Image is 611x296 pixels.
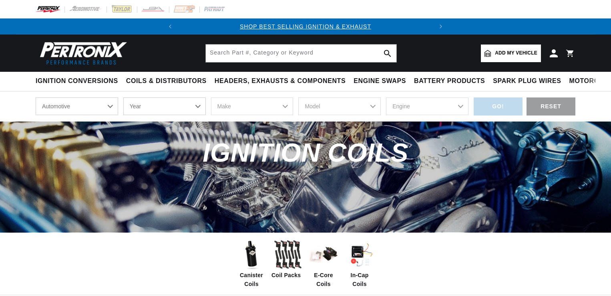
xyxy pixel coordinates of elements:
select: Model [298,97,381,115]
div: Announcement [178,22,433,31]
img: Coil Packs [271,239,303,271]
span: Canister Coils [235,271,267,289]
div: 1 of 2 [178,22,433,31]
span: Spark Plug Wires [493,77,561,85]
span: Coil Packs [271,271,301,280]
button: Translation missing: en.sections.announcements.previous_announcement [162,18,178,34]
a: In-Cap Coils In-Cap Coils [344,239,376,289]
div: RESET [527,97,575,116]
span: Add my vehicle [495,49,537,57]
a: Canister Coils Canister Coils [235,239,267,289]
a: E-Core Coils E-Core Coils [308,239,340,289]
button: Translation missing: en.sections.announcements.next_announcement [433,18,449,34]
span: Ignition Coils [203,138,408,167]
span: Battery Products [414,77,485,85]
img: In-Cap Coils [344,239,376,271]
span: Engine Swaps [354,77,406,85]
button: search button [379,45,396,62]
summary: Headers, Exhausts & Components [211,72,350,91]
span: Ignition Conversions [36,77,118,85]
img: E-Core Coils [308,239,340,271]
input: Search Part #, Category or Keyword [206,45,396,62]
select: Ride Type [36,97,118,115]
select: Make [211,97,293,115]
select: Year [123,97,206,115]
a: Coil Packs Coil Packs [271,239,303,280]
span: Headers, Exhausts & Components [215,77,346,85]
summary: Battery Products [410,72,489,91]
a: SHOP BEST SELLING IGNITION & EXHAUST [240,23,371,30]
img: Pertronix [36,39,128,67]
select: Engine [386,97,468,115]
slideshow-component: Translation missing: en.sections.announcements.announcement_bar [16,18,595,34]
summary: Spark Plug Wires [489,72,565,91]
img: Canister Coils [235,239,267,271]
span: Coils & Distributors [126,77,207,85]
span: E-Core Coils [308,271,340,289]
summary: Ignition Conversions [36,72,122,91]
span: In-Cap Coils [344,271,376,289]
summary: Engine Swaps [350,72,410,91]
a: Add my vehicle [481,45,541,62]
summary: Coils & Distributors [122,72,211,91]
